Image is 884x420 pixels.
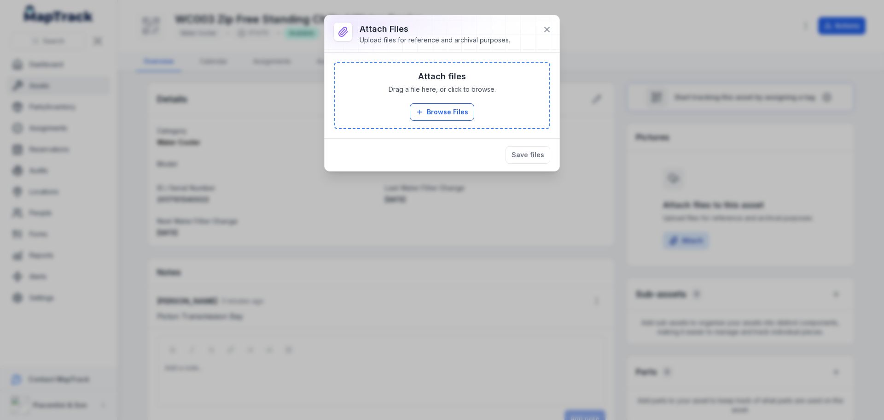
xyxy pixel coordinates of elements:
[410,103,474,121] button: Browse Files
[389,85,496,94] span: Drag a file here, or click to browse.
[506,146,550,164] button: Save files
[360,23,510,35] h3: Attach Files
[360,35,510,45] div: Upload files for reference and archival purposes.
[418,70,466,83] h3: Attach files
